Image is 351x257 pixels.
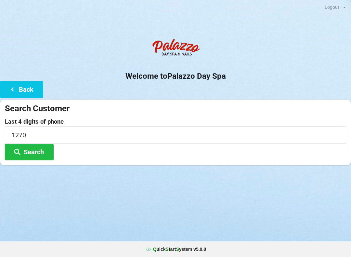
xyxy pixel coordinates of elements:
span: S [176,247,179,252]
div: Search Customer [5,103,346,114]
label: Last 4 digits of phone [5,118,346,125]
div: Logout [325,5,339,9]
b: uick tart ystem v 5.0.8 [153,246,206,252]
button: Search [5,144,54,160]
input: 0000 [5,126,346,143]
img: favicon.ico [145,246,151,252]
span: Q [153,247,157,252]
span: S [166,247,169,252]
img: PalazzoDaySpaNails-Logo.png [149,35,201,61]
